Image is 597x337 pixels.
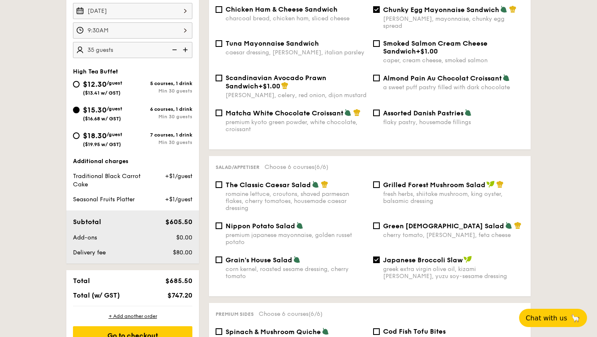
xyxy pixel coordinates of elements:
span: Scandinavian Avocado Prawn Sandwich [226,74,326,90]
div: 7 courses, 1 drink [133,132,192,138]
div: cherry tomato, [PERSON_NAME], feta cheese [383,232,524,239]
input: Nippon Potato Saladpremium japanese mayonnaise, golden russet potato [216,222,222,229]
span: $685.50 [165,277,192,285]
span: Assorted Danish Pastries [383,109,464,117]
span: (6/6) [314,164,328,171]
span: Chunky Egg Mayonnaise Sandwich [383,6,499,14]
img: icon-vegan.f8ff3823.svg [464,256,472,263]
span: $0.00 [176,234,192,241]
span: Traditional Black Carrot Cake [73,173,141,188]
div: romaine lettuce, croutons, shaved parmesan flakes, cherry tomatoes, housemade caesar dressing [226,190,366,212]
span: Salad/Appetiser [216,164,260,170]
span: Chat with us [526,314,567,322]
input: Number of guests [73,42,192,58]
span: Tuna Mayonnaise Sandwich [226,39,319,47]
div: premium japanese mayonnaise, golden russet potato [226,232,366,246]
span: Matcha White Chocolate Croissant [226,109,343,117]
div: greek extra virgin olive oil, kizami [PERSON_NAME], yuzu soy-sesame dressing [383,266,524,280]
img: icon-chef-hat.a58ddaea.svg [281,82,289,89]
span: +$1.00 [258,82,280,90]
img: icon-vegan.f8ff3823.svg [486,181,495,188]
span: Premium sides [216,311,254,317]
div: flaky pastry, housemade fillings [383,119,524,126]
div: charcoal bread, chicken ham, sliced cheese [226,15,366,22]
input: Grain's House Saladcorn kernel, roasted sesame dressing, cherry tomato [216,256,222,263]
div: [PERSON_NAME], mayonnaise, chunky egg spread [383,15,524,29]
input: $15.30/guest($16.68 w/ GST)6 courses, 1 drinkMin 30 guests [73,107,80,113]
button: Chat with us🦙 [519,309,587,327]
input: Event date [73,3,192,19]
span: ($19.95 w/ GST) [83,142,121,147]
span: Choose 6 courses [259,310,323,317]
span: Smoked Salmon Cream Cheese Sandwich [383,39,488,55]
div: premium kyoto green powder, white chocolate, croissant [226,119,366,133]
span: /guest [107,80,122,86]
input: Japanese Broccoli Slawgreek extra virgin olive oil, kizami [PERSON_NAME], yuzu soy-sesame dressing [373,256,380,263]
span: Green [DEMOGRAPHIC_DATA] Salad [383,222,504,230]
span: $15.30 [83,105,107,115]
input: Spinach & Mushroom Quichebite-sized base, button mushroom, cheddar [216,328,222,335]
div: Min 30 guests [133,139,192,145]
span: Spinach & Mushroom Quiche [226,328,321,336]
span: The Classic Caesar Salad [226,181,311,189]
input: $12.30/guest($13.41 w/ GST)5 courses, 1 drinkMin 30 guests [73,81,80,88]
span: High Tea Buffet [73,68,118,75]
span: $18.30 [83,131,107,140]
div: 6 courses, 1 drink [133,106,192,112]
input: Chunky Egg Mayonnaise Sandwich[PERSON_NAME], mayonnaise, chunky egg spread [373,6,380,13]
input: Cod Fish Tofu Bitesfish meat tofu cubes, tri-colour capsicum, thai chilli sauce [373,328,380,335]
div: corn kernel, roasted sesame dressing, cherry tomato [226,266,366,280]
div: Additional charges [73,157,192,166]
span: Cod Fish Tofu Bites [383,327,446,335]
img: icon-vegetarian.fe4039eb.svg [500,5,507,13]
input: The Classic Caesar Saladromaine lettuce, croutons, shaved parmesan flakes, cherry tomatoes, house... [216,181,222,188]
div: [PERSON_NAME], celery, red onion, dijon mustard [226,92,366,99]
div: fresh herbs, shiitake mushroom, king oyster, balsamic dressing [383,190,524,205]
input: Matcha White Chocolate Croissantpremium kyoto green powder, white chocolate, croissant [216,110,222,116]
span: Total [73,277,90,285]
span: Subtotal [73,218,101,226]
span: Grilled Forest Mushroom Salad [383,181,485,189]
span: Total (w/ GST) [73,291,120,299]
input: Event time [73,22,192,39]
span: Almond Pain Au Chocolat Croissant [383,74,502,82]
img: icon-chef-hat.a58ddaea.svg [509,5,517,13]
div: a sweet puff pastry filled with dark chocolate [383,84,524,91]
input: Almond Pain Au Chocolat Croissanta sweet puff pastry filled with dark chocolate [373,75,380,81]
div: Min 30 guests [133,88,192,94]
input: Tuna Mayonnaise Sandwichcaesar dressing, [PERSON_NAME], italian parsley [216,40,222,47]
span: Japanese Broccoli Slaw [383,256,463,264]
div: Min 30 guests [133,114,192,120]
img: icon-vegetarian.fe4039eb.svg [344,109,352,116]
input: Assorted Danish Pastriesflaky pastry, housemade fillings [373,110,380,116]
input: $18.30/guest($19.95 w/ GST)7 courses, 1 drinkMin 30 guests [73,132,80,139]
img: icon-vegetarian.fe4039eb.svg [464,109,472,116]
input: Chicken Ham & Cheese Sandwichcharcoal bread, chicken ham, sliced cheese [216,6,222,13]
img: icon-chef-hat.a58ddaea.svg [353,109,361,116]
img: icon-chef-hat.a58ddaea.svg [514,222,522,229]
div: caper, cream cheese, smoked salmon [383,57,524,64]
span: /guest [107,106,122,112]
input: Scandinavian Avocado Prawn Sandwich+$1.00[PERSON_NAME], celery, red onion, dijon mustard [216,75,222,81]
span: ($16.68 w/ GST) [83,116,121,122]
div: caesar dressing, [PERSON_NAME], italian parsley [226,49,366,56]
span: $747.20 [167,291,192,299]
img: icon-chef-hat.a58ddaea.svg [321,181,328,188]
span: +$1/guest [165,173,192,180]
img: icon-vegetarian.fe4039eb.svg [505,222,512,229]
img: icon-reduce.1d2dbef1.svg [167,42,180,58]
div: 5 courses, 1 drink [133,81,192,86]
span: Chicken Ham & Cheese Sandwich [226,5,337,13]
span: $605.50 [165,218,192,226]
span: ($13.41 w/ GST) [83,90,121,96]
span: $12.30 [83,80,107,89]
span: (6/6) [308,310,323,317]
span: Delivery fee [73,249,106,256]
img: icon-add.58712e84.svg [180,42,192,58]
img: icon-vegetarian.fe4039eb.svg [296,222,303,229]
div: + Add another order [73,313,192,320]
span: Add-ons [73,234,97,241]
span: Choose 6 courses [265,164,328,171]
input: Smoked Salmon Cream Cheese Sandwich+$1.00caper, cream cheese, smoked salmon [373,40,380,47]
input: Green [DEMOGRAPHIC_DATA] Saladcherry tomato, [PERSON_NAME], feta cheese [373,222,380,229]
